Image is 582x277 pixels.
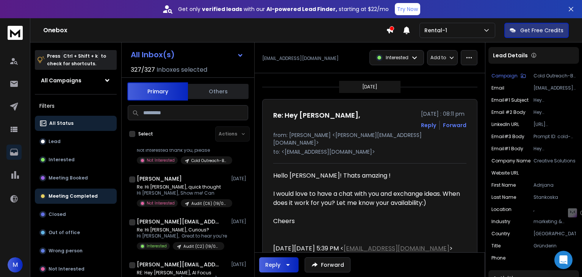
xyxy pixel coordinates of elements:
p: Industry [491,219,510,225]
h3: Filters [35,101,117,111]
button: Meeting Booked [35,170,117,186]
p: [DATE] [231,219,248,225]
p: Rental-1 [424,27,450,34]
h1: [PERSON_NAME][EMAIL_ADDRESS][DOMAIN_NAME] [137,218,220,225]
p: Creative Solutions [533,158,576,164]
p: Re: Hi [PERSON_NAME], quick thought [137,184,228,190]
button: M [8,257,23,272]
p: Gründerin [533,243,576,249]
p: Hey [PERSON_NAME],<br>Just following up 🙂<br><br>Most companies burn their domains with bad cold ... [533,109,576,115]
p: RE: Hey [PERSON_NAME], AI Focus [137,270,228,276]
div: I would love to have a chat with you and exchange ideas. When does it work for you? Let me know y... [273,189,460,208]
p: Last Name [491,194,516,200]
h1: All Inbox(s) [131,51,175,58]
p: Interested [48,157,75,163]
button: Get Free Credits [504,23,569,38]
p: Prompt ID: cold-ai-reply-b7 (cold outreach) [533,134,576,140]
p: Get Free Credits [520,27,563,34]
p: Cold Outreach-B7 (19/08) [533,73,576,79]
button: Lead [35,134,117,149]
p: Cold Outreach-B7 (19/08) [191,158,228,164]
button: Campaign [491,73,526,79]
button: Interested [35,152,117,167]
p: Try Now [397,5,418,13]
strong: AI-powered Lead Finder, [266,5,337,13]
p: Email#1 Body [491,146,523,152]
img: logo [8,26,23,40]
p: Interested [386,55,408,61]
button: Out of office [35,225,117,240]
p: Lead [48,138,61,145]
p: Company Name [491,158,530,164]
p: Re: Hi [PERSON_NAME], Curious? [137,227,227,233]
p: Meeting Booked [48,175,88,181]
p: Location [491,206,512,212]
p: Get only with our starting at $22/mo [178,5,389,13]
p: Out of office [48,230,80,236]
p: Interested [147,243,167,249]
p: [DATE] : 08:11 pm [421,110,466,118]
button: All Campaigns [35,73,117,88]
button: Reply [259,257,299,272]
p: Phone [491,255,505,261]
h1: Onebox [43,26,386,35]
p: [EMAIL_ADDRESS][DOMAIN_NAME] [262,55,339,61]
p: Hey [PERSON_NAME],<br><br>I'm impressed by your unique approach combining strategy with emotional... [533,146,576,152]
button: Primary [127,82,188,101]
span: Ctrl + Shift + k [62,52,99,60]
span: 327 / 327 [131,65,155,74]
button: Reply [421,121,436,129]
p: Not interested thank you, please [137,147,228,153]
p: [EMAIL_ADDRESS][DOMAIN_NAME] [533,85,576,91]
p: Email#3 Body [491,134,524,140]
div: [DATE][DATE] 5:39 PM < > wrote: [273,244,460,262]
p: [URL][DOMAIN_NAME] [533,121,576,127]
button: Forward [305,257,350,272]
button: All Inbox(s) [125,47,250,62]
p: Not Interested [147,157,175,163]
div: Hello [PERSON_NAME]! Thats amazing ! [273,171,460,180]
p: Audit (C6) (19/08) [191,201,228,206]
p: to: <[EMAIL_ADDRESS][DOMAIN_NAME]> [273,148,466,156]
p: Stankoska [533,194,576,200]
p: [GEOGRAPHIC_DATA] [533,231,576,237]
p: [DATE] [362,84,377,90]
p: , [533,206,576,212]
p: Meeting Completed [48,193,98,199]
button: Not Interested [35,261,117,277]
p: Not Interested [147,200,175,206]
button: Closed [35,207,117,222]
p: Add to [430,55,446,61]
div: Reply [265,261,280,269]
button: Wrong person [35,243,117,258]
p: Closed [48,211,66,217]
p: Audit (C2) (19/08) [183,244,220,249]
div: Open Intercom Messenger [554,251,573,269]
button: Try Now [395,3,420,15]
p: [DATE] [231,176,248,182]
p: marketing & advertising [533,219,576,225]
h1: [PERSON_NAME] [137,175,182,183]
p: [DATE] [231,261,248,268]
a: [EMAIL_ADDRESS][DOMAIN_NAME] [344,244,449,253]
p: Lead Details [493,52,528,59]
label: Select [138,131,153,137]
p: Email [491,85,504,91]
p: Wrong person [48,248,83,254]
button: Others [188,83,249,100]
p: Not Interested [48,266,84,272]
h3: Inboxes selected [156,65,207,74]
div: Cheers [273,217,460,226]
div: Forward [443,121,466,129]
h1: Re: Hey [PERSON_NAME], [273,110,360,121]
p: All Status [49,120,74,126]
p: Email #2 Body [491,109,526,115]
p: title [491,243,501,249]
p: Email#1 Subject [491,97,529,103]
p: Campaign [491,73,518,79]
p: Hey [PERSON_NAME], [533,97,576,103]
p: Adrijana [533,182,576,188]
